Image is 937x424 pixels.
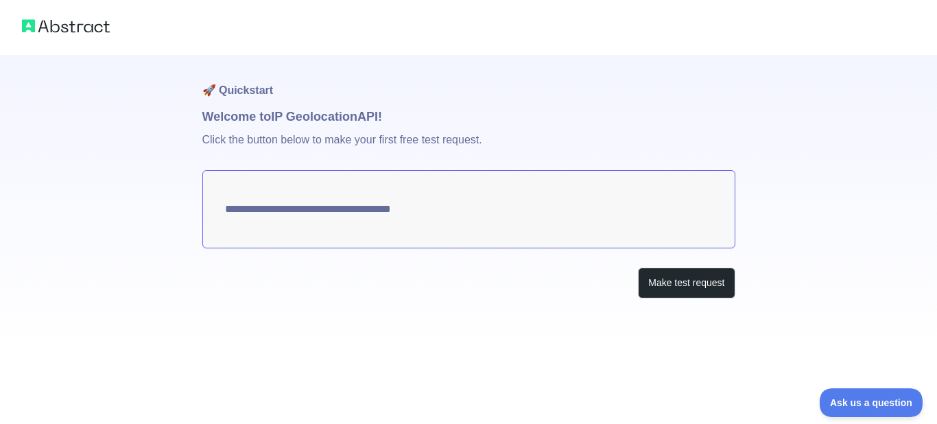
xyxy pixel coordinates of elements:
[202,55,735,107] h1: 🚀 Quickstart
[22,16,110,36] img: Abstract logo
[638,268,735,298] button: Make test request
[202,126,735,170] p: Click the button below to make your first free test request.
[820,388,923,417] iframe: Toggle Customer Support
[202,107,735,126] h1: Welcome to IP Geolocation API!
